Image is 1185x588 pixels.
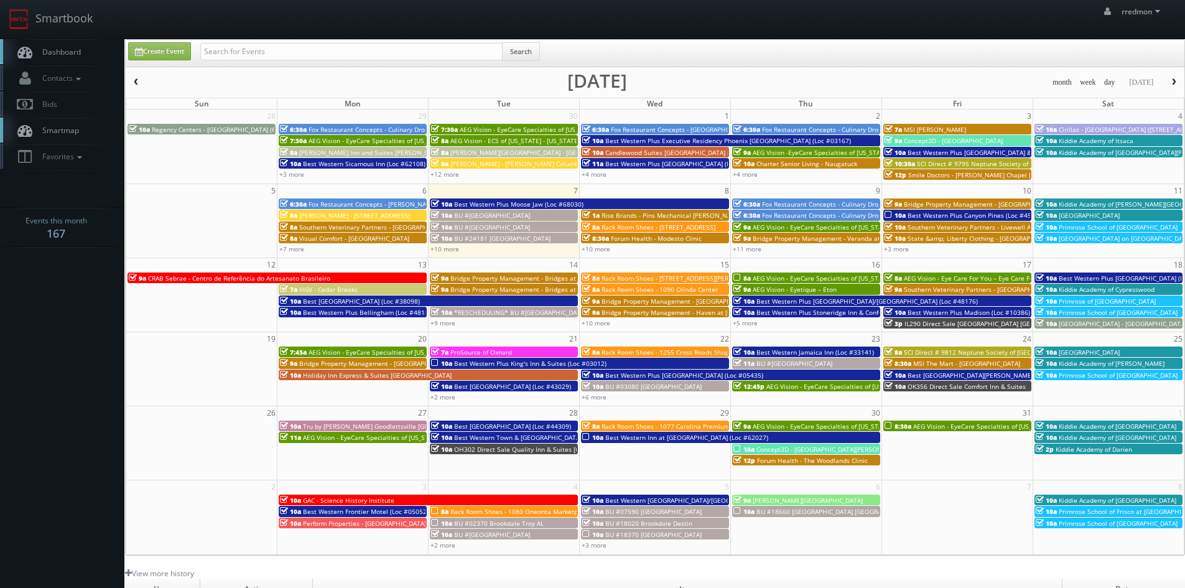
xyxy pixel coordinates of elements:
[582,530,603,539] span: 10a
[582,308,600,317] span: 9a
[1036,274,1057,282] span: 10a
[1036,308,1057,317] span: 10a
[36,47,81,57] span: Dashboard
[885,211,906,220] span: 10a
[885,125,902,134] span: 7a
[1036,507,1057,516] span: 10a
[611,234,702,243] span: Forum Health - Modesto Clinic
[454,445,701,454] span: OH302 Direct Sale Quality Inn & Suites [GEOGRAPHIC_DATA] - [GEOGRAPHIC_DATA]
[568,110,579,123] span: 30
[431,422,452,431] span: 10a
[1059,211,1120,220] span: [GEOGRAPHIC_DATA]
[885,136,902,145] span: 9a
[1102,98,1114,109] span: Sat
[904,285,1058,294] span: Southern Veterinary Partners - [GEOGRAPHIC_DATA]
[431,136,448,145] span: 8a
[582,541,606,549] a: +3 more
[1036,234,1057,243] span: 10a
[309,125,505,134] span: Fox Restaurant Concepts - Culinary Dropout - [GEOGRAPHIC_DATA]
[1036,371,1057,380] span: 10a
[454,223,530,231] span: BU #[GEOGRAPHIC_DATA]
[431,200,452,208] span: 10a
[582,136,603,145] span: 10a
[756,297,978,306] span: Best Western Plus [GEOGRAPHIC_DATA]/[GEOGRAPHIC_DATA] (Loc #48176)
[885,371,906,380] span: 10a
[148,274,330,282] span: CRAB Sebrae - Centro de Referência do Artesanato Brasileiro
[885,422,911,431] span: 8:30a
[582,234,609,243] span: 8:30a
[605,496,812,505] span: Best Western [GEOGRAPHIC_DATA]/[GEOGRAPHIC_DATA] (Loc #05785)
[753,422,994,431] span: AEG Vision - EyeCare Specialties of [US_STATE] – [PERSON_NAME] Ridge Eye Care
[733,297,755,306] span: 10a
[421,184,428,197] span: 6
[582,245,610,253] a: +10 more
[309,200,498,208] span: Fox Restaurant Concepts - [PERSON_NAME][GEOGRAPHIC_DATA]
[431,234,452,243] span: 10a
[733,319,758,327] a: +5 more
[605,371,763,380] span: Best Western Plus [GEOGRAPHIC_DATA] (Loc #05435)
[450,274,639,282] span: Bridge Property Management - Bridges at [GEOGRAPHIC_DATA]
[605,507,702,516] span: BU #07590 [GEOGRAPHIC_DATA]
[753,274,1014,282] span: AEG Vision - EyeCare Specialties of [US_STATE] – Elite Vision Care ([GEOGRAPHIC_DATA])
[1056,445,1132,454] span: Kiddie Academy of Darien
[605,382,702,391] span: BU #03080 [GEOGRAPHIC_DATA]
[1036,125,1057,134] span: 10a
[280,496,301,505] span: 10a
[1036,422,1057,431] span: 10a
[733,507,755,516] span: 10a
[266,258,277,271] span: 12
[1036,359,1057,368] span: 10a
[1059,308,1178,317] span: Primrose School of [GEOGRAPHIC_DATA]
[1059,433,1176,442] span: Kiddie Academy of [GEOGRAPHIC_DATA]
[756,359,832,368] span: BU #[GEOGRAPHIC_DATA]
[917,159,1046,168] span: SCI Direct # 9795 Neptune Society of Chico
[582,422,600,431] span: 8a
[280,148,297,157] span: 8a
[799,98,813,109] span: Thu
[431,530,452,539] span: 10a
[299,285,358,294] span: HGV - Cedar Breaks
[1036,136,1057,145] span: 10a
[756,507,916,516] span: BU #18660 [GEOGRAPHIC_DATA] [GEOGRAPHIC_DATA]
[762,200,959,208] span: Fox Restaurant Concepts - Culinary Dropout - [GEOGRAPHIC_DATA]
[875,184,881,197] span: 9
[303,519,426,528] span: Perform Properties - [GEOGRAPHIC_DATA]
[280,359,297,368] span: 9a
[719,258,730,271] span: 15
[450,348,512,357] span: ProSource of Oxnard
[1036,148,1057,157] span: 10a
[605,148,788,157] span: Candlewood Suites [GEOGRAPHIC_DATA] [GEOGRAPHIC_DATA]
[280,422,301,431] span: 10a
[431,445,452,454] span: 10a
[1059,371,1178,380] span: Primrose School of [GEOGRAPHIC_DATA]
[602,422,754,431] span: Rack Room Shoes - 1077 Carolina Premium Outlets
[299,223,453,231] span: Southern Veterinary Partners - [GEOGRAPHIC_DATA]
[753,234,943,243] span: Bridge Property Management - Veranda at [GEOGRAPHIC_DATA]
[47,226,65,241] strong: 167
[885,308,906,317] span: 10a
[582,125,609,134] span: 6:30a
[733,223,751,231] span: 9a
[431,433,452,442] span: 10a
[582,274,600,282] span: 8a
[502,42,540,61] button: Search
[582,393,606,401] a: +6 more
[36,73,84,83] span: Contacts
[9,9,29,29] img: smartbook-logo.png
[582,507,603,516] span: 10a
[152,125,292,134] span: Regency Centers - [GEOGRAPHIC_DATA] (63020)
[582,371,603,380] span: 10a
[605,530,702,539] span: BU #18370 [GEOGRAPHIC_DATA]
[733,211,760,220] span: 6:30a
[1036,348,1057,357] span: 10a
[454,211,530,220] span: BU #[GEOGRAPHIC_DATA]
[733,422,751,431] span: 9a
[195,98,209,109] span: Sun
[303,297,420,306] span: Best [GEOGRAPHIC_DATA] (Loc #38098)
[753,223,975,231] span: AEG Vision - EyeCare Specialties of [US_STATE] – [PERSON_NAME] Eye Care
[913,422,1111,431] span: AEG Vision - EyeCare Specialties of [US_STATE] – Olympic Eye Care
[885,382,906,391] span: 10a
[454,234,551,243] span: BU #24181 [GEOGRAPHIC_DATA]
[303,371,452,380] span: Holiday Inn Express & Suites [GEOGRAPHIC_DATA]
[568,258,579,271] span: 14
